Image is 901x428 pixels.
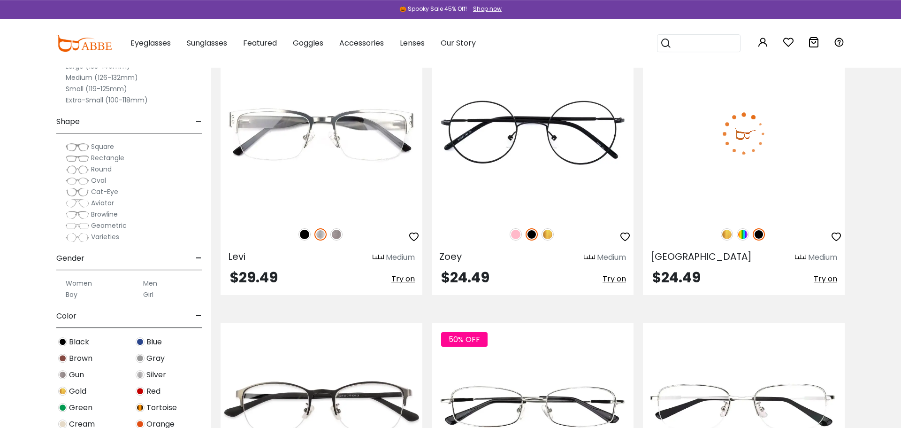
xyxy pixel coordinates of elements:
label: Women [66,278,92,289]
img: Tortoise [136,403,145,412]
img: Gold [721,228,733,241]
span: Gold [69,386,86,397]
span: Try on [391,273,415,284]
img: Brown [58,354,67,363]
span: $24.49 [441,267,489,288]
span: Accessories [339,38,384,48]
img: Black [753,228,765,241]
span: $24.49 [652,267,701,288]
span: Featured [243,38,277,48]
img: Gun [330,228,343,241]
span: - [196,110,202,133]
img: Silver [314,228,327,241]
span: Color [56,305,76,327]
span: Cat-Eye [91,187,118,196]
div: Medium [808,252,837,263]
img: Silver [136,370,145,379]
img: Aviator.png [66,199,89,208]
img: Black [526,228,538,241]
span: Eyeglasses [130,38,171,48]
img: Blue [136,337,145,346]
button: Try on [603,271,626,288]
button: Try on [814,271,837,288]
button: Try on [391,271,415,288]
img: size ruler [795,254,806,261]
img: Browline.png [66,210,89,219]
a: Shop now [468,5,502,13]
span: Aviator [91,198,114,208]
span: Brown [69,353,92,364]
span: Shape [56,110,80,133]
img: Silver Levi - Metal ,Adjust Nose Pads [221,49,422,218]
span: Gray [146,353,165,364]
span: 50% OFF [441,332,488,347]
label: Medium (126-132mm) [66,72,138,83]
img: Round.png [66,165,89,174]
span: Our Story [441,38,476,48]
span: - [196,247,202,270]
div: Medium [597,252,626,263]
img: Black [58,337,67,346]
img: Pink [510,228,522,241]
span: Browline [91,210,118,219]
span: Oval [91,176,106,185]
label: Boy [66,289,77,300]
img: Black Zoey - Metal ,Adjust Nose Pads [432,49,634,218]
span: Goggles [293,38,323,48]
img: size ruler [584,254,595,261]
span: Square [91,142,114,151]
span: Gun [69,369,84,381]
span: Levi [228,250,245,263]
span: [GEOGRAPHIC_DATA] [650,250,752,263]
span: Geometric [91,221,127,230]
img: Black Madison - Metal ,Adjust Nose Pads [643,49,845,218]
div: Shop now [473,5,502,13]
span: - [196,305,202,327]
img: Green [58,403,67,412]
span: Blue [146,336,162,348]
img: abbeglasses.com [56,35,112,52]
span: Tortoise [146,402,177,413]
div: Medium [386,252,415,263]
label: Girl [143,289,153,300]
img: Multicolor [737,228,749,241]
span: Try on [603,273,626,284]
span: Black [69,336,89,348]
label: Small (119-125mm) [66,83,127,94]
span: Round [91,164,112,174]
span: Zoey [439,250,462,263]
span: Lenses [400,38,425,48]
span: Green [69,402,92,413]
img: Gray [136,354,145,363]
span: Try on [814,273,837,284]
span: Rectangle [91,153,124,163]
span: Sunglasses [187,38,227,48]
div: 🎃 Spooky Sale 45% Off! [399,5,467,13]
span: Varieties [91,232,119,241]
img: Cat-Eye.png [66,187,89,197]
span: Gender [56,247,84,270]
img: Geometric.png [66,221,89,231]
img: Red [136,387,145,396]
img: Varieties.png [66,233,89,242]
span: Silver [146,369,166,381]
span: Red [146,386,160,397]
img: Oval.png [66,176,89,186]
img: size ruler [373,254,384,261]
img: Black [298,228,311,241]
label: Extra-Small (100-118mm) [66,94,148,106]
img: Rectangle.png [66,154,89,163]
img: Gold [58,387,67,396]
img: Gun [58,370,67,379]
img: Square.png [66,142,89,152]
label: Men [143,278,157,289]
img: Gold [542,228,554,241]
span: $29.49 [230,267,278,288]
